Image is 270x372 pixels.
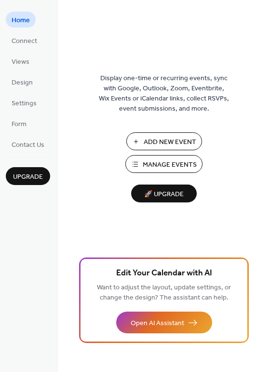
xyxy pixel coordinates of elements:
[131,185,197,202] button: 🚀 Upgrade
[99,73,229,114] span: Display one-time or recurring events, sync with Google, Outlook, Zoom, Eventbrite, Wix Events or ...
[6,32,43,48] a: Connect
[137,188,191,201] span: 🚀 Upgrade
[6,12,36,28] a: Home
[116,312,212,333] button: Open AI Assistant
[12,78,33,88] span: Design
[13,172,43,182] span: Upgrade
[6,136,50,152] a: Contact Us
[131,318,184,329] span: Open AI Assistant
[6,115,32,131] a: Form
[126,132,202,150] button: Add New Event
[12,140,44,150] span: Contact Us
[12,99,37,109] span: Settings
[6,74,39,90] a: Design
[12,15,30,26] span: Home
[6,95,42,111] a: Settings
[125,155,202,173] button: Manage Events
[6,53,35,69] a: Views
[116,267,212,280] span: Edit Your Calendar with AI
[12,36,37,46] span: Connect
[97,281,231,304] span: Want to adjust the layout, update settings, or change the design? The assistant can help.
[143,160,197,170] span: Manage Events
[6,167,50,185] button: Upgrade
[12,57,29,67] span: Views
[144,137,196,147] span: Add New Event
[12,119,27,129] span: Form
